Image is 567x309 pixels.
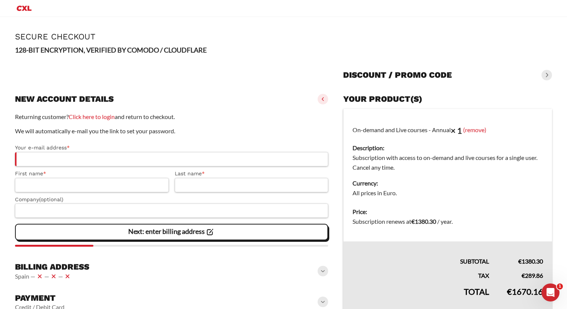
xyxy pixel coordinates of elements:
[518,258,543,265] bdi: 1380.30
[15,224,328,240] vaadin-button: Next: enter billing address
[15,112,328,122] p: Returning customer? and return to checkout.
[522,272,543,279] bdi: 289.86
[352,218,453,225] span: Subscription renews at .
[522,272,525,279] span: €
[15,169,169,178] label: First name
[541,283,559,301] iframe: Intercom live chat
[352,207,543,217] dt: Price:
[175,169,328,178] label: Last name
[437,218,451,225] span: / year
[343,70,452,80] h3: Discount / promo code
[39,196,63,202] span: (optional)
[343,241,498,266] th: Subtotal
[15,126,328,136] p: We will automatically e-mail you the link to set your password.
[411,218,415,225] span: €
[15,94,114,104] h3: New account details
[411,218,436,225] bdi: 1380.30
[352,178,543,188] dt: Currency:
[463,126,486,133] a: (remove)
[15,143,328,152] label: Your e-mail address
[15,272,89,281] vaadin-horizontal-layout: Spain — — —
[343,266,498,280] th: Tax
[507,286,543,297] bdi: 1670.16
[69,113,115,120] a: Click here to login
[15,32,552,41] h1: Secure Checkout
[507,286,512,297] span: €
[352,143,543,153] dt: Description:
[451,125,462,136] strong: × 1
[557,283,563,289] span: 1
[15,262,89,272] h3: Billing address
[343,109,552,203] td: On-demand and Live courses - Annual
[352,188,543,198] dd: All prices in Euro.
[15,46,207,54] strong: 128-BIT ENCRYPTION, VERIFIED BY COMODO / CLOUDFLARE
[15,195,328,204] label: Company
[15,293,64,303] h3: Payment
[518,258,522,265] span: €
[352,153,543,172] dd: Subscription with access to on-demand and live courses for a single user. Cancel any time.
